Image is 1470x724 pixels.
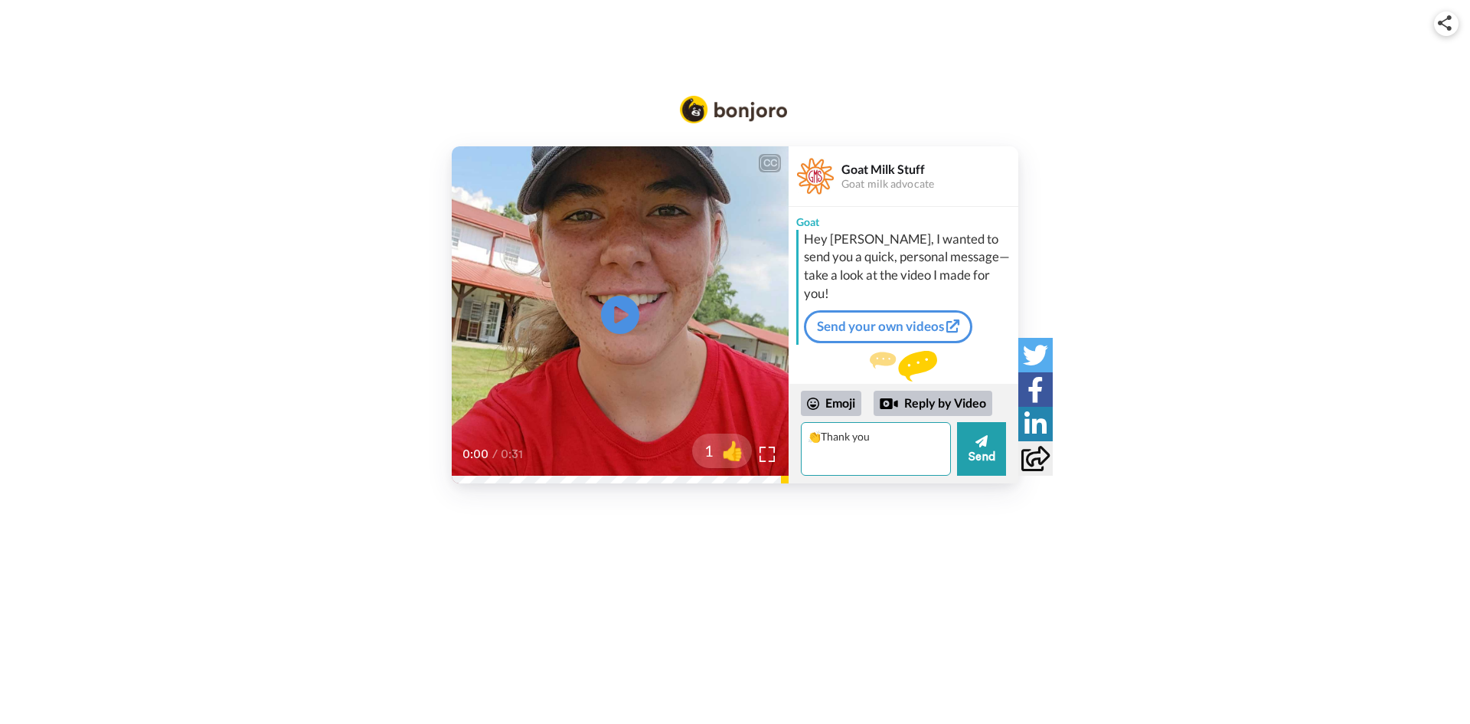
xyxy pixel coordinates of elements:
span: 0:31 [501,445,528,464]
img: ic_share.svg [1438,15,1452,31]
span: 👍 [714,438,752,463]
textarea: 👏Thank you [801,422,951,476]
div: Reply by Video [880,395,898,413]
span: / [492,445,498,464]
div: Reply by Video [874,391,992,417]
img: Profile Image [797,158,834,195]
button: 1👍 [692,434,752,468]
img: Bonjoro Logo [680,96,787,123]
div: Hey [PERSON_NAME], I wanted to send you a quick, personal message—take a look at the video I made... [804,230,1014,303]
div: Emoji [801,391,861,415]
button: Send [957,422,1006,476]
div: Goat [789,207,1018,230]
a: Send your own videos [804,310,972,342]
span: 1 [692,440,714,461]
div: Goat milk advocate [841,178,1018,191]
img: message.svg [870,351,937,382]
span: 0:00 [462,445,489,464]
div: Goat Milk Stuff [841,162,1018,176]
div: Send Goat a reply. [789,351,1018,407]
div: CC [760,156,779,171]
